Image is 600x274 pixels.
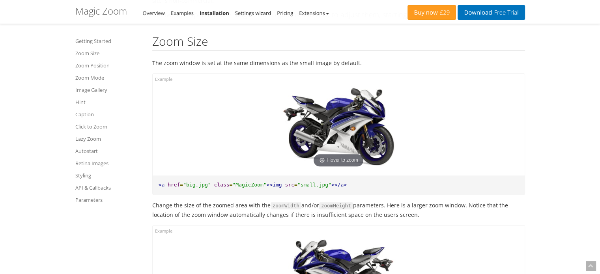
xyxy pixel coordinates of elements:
[75,122,142,131] a: Click to Zoom
[285,182,294,188] span: src
[75,110,142,119] a: Caption
[458,5,525,20] a: DownloadFree Trial
[152,58,525,67] p: The zoom window is set at the same dimensions as the small image by default.
[75,158,142,168] a: Retina Images
[75,146,142,156] a: Autostart
[275,86,402,170] img: yzf-r6-blue-3.jpg
[331,182,347,188] span: ></a>
[152,201,525,219] p: Change the size of the zoomed area with the and/or parameters. Here is a larger zoom window. Noti...
[75,6,127,16] h1: Magic Zoom
[180,182,183,188] span: =
[75,36,142,46] a: Getting Started
[275,86,402,170] a: Hover to zoom
[75,134,142,144] a: Lazy Zoom
[235,9,271,17] a: Settings wizard
[214,182,229,188] span: class
[230,182,233,188] span: =
[143,9,165,17] a: Overview
[75,183,142,192] a: API & Callbacks
[75,48,142,58] a: Zoom Size
[271,202,301,209] code: zoomWidth
[75,97,142,107] a: Hint
[277,9,293,17] a: Pricing
[75,195,142,205] a: Parameters
[171,9,194,17] a: Examples
[492,9,518,16] span: Free Trial
[152,35,525,50] h2: Zoom Size
[299,9,329,17] a: Extensions
[232,182,266,188] span: "MagicZoom"
[294,182,297,188] span: =
[75,73,142,82] a: Zoom Mode
[159,182,165,188] span: <a
[297,182,331,188] span: "small.jpg"
[319,202,353,209] code: zoomHeight
[75,61,142,70] a: Zoom Position
[266,182,282,188] span: ><img
[200,9,229,17] a: Installation
[168,182,180,188] span: href
[407,5,456,20] a: Buy now£29
[438,9,450,16] span: £29
[75,171,142,180] a: Styling
[75,85,142,95] a: Image Gallery
[183,182,211,188] span: "big.jpg"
